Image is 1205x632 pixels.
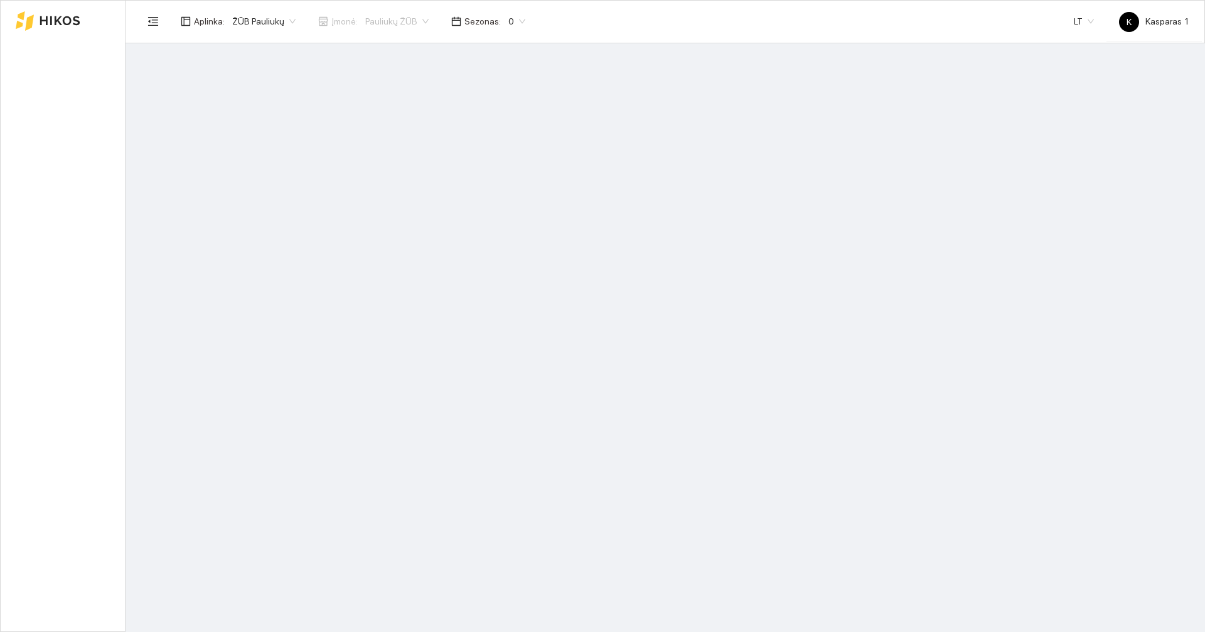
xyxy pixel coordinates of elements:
span: menu-fold [147,16,159,27]
span: K [1127,12,1132,32]
button: menu-fold [141,9,166,34]
span: shop [318,16,328,26]
span: layout [181,16,191,26]
span: Pauliukų ŽŪB [365,12,429,31]
span: Įmonė : [331,14,358,28]
span: Aplinka : [194,14,225,28]
span: Sezonas : [464,14,501,28]
span: LT [1074,12,1094,31]
span: 0 [508,12,525,31]
span: calendar [451,16,461,26]
span: ŽŪB Pauliukų [232,12,296,31]
span: Kasparas 1 [1119,16,1189,26]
